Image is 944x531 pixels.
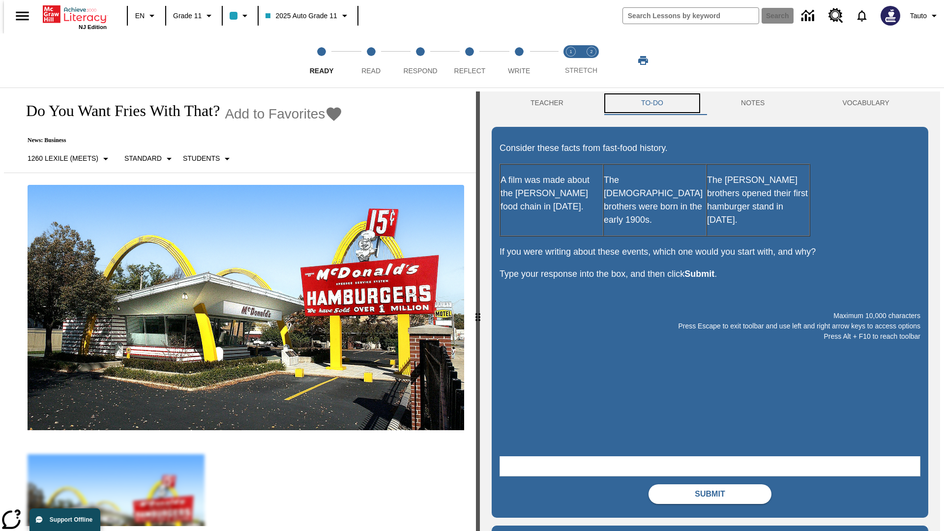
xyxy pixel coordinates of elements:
[79,24,107,30] span: NJ Edition
[500,311,920,321] p: Maximum 10,000 characters
[310,67,334,75] span: Ready
[403,67,437,75] span: Respond
[577,33,606,88] button: Stretch Respond step 2 of 2
[4,91,476,526] div: reading
[557,33,585,88] button: Stretch Read step 1 of 2
[565,66,597,74] span: STRETCH
[803,91,928,115] button: VOCABULARY
[50,516,92,523] span: Support Offline
[183,153,220,164] p: Students
[4,8,144,17] body: Maximum 10,000 characters Press Escape to exit toolbar and use left and right arrow keys to acces...
[590,49,592,54] text: 2
[508,67,530,75] span: Write
[649,484,771,504] button: Submit
[500,245,920,259] p: If you were writing about these events, which one would you start with, and why?
[124,153,162,164] p: Standard
[8,1,37,30] button: Open side menu
[627,52,659,69] button: Print
[361,67,381,75] span: Read
[492,91,928,115] div: Instructional Panel Tabs
[441,33,498,88] button: Reflect step 4 of 5
[881,6,900,26] img: Avatar
[476,91,480,531] div: Press Enter or Spacebar and then press right and left arrow keys to move the slider
[226,7,255,25] button: Class color is light blue. Change class color
[169,7,219,25] button: Grade: Grade 11, Select a grade
[500,267,920,281] p: Type your response into the box, and then click .
[623,8,759,24] input: search field
[28,153,98,164] p: 1260 Lexile (Meets)
[43,3,107,30] div: Home
[262,7,354,25] button: Class: 2025 Auto Grade 11, Select your class
[16,102,220,120] h1: Do You Want Fries With That?
[293,33,350,88] button: Ready step 1 of 5
[500,142,920,155] p: Consider these facts from fast-food history.
[29,508,100,531] button: Support Offline
[135,11,145,21] span: EN
[604,174,706,227] p: The [DEMOGRAPHIC_DATA] brothers were born in the early 1900s.
[120,150,179,168] button: Scaffolds, Standard
[454,67,486,75] span: Reflect
[131,7,162,25] button: Language: EN, Select a language
[875,3,906,29] button: Select a new avatar
[702,91,803,115] button: NOTES
[910,11,927,21] span: Tauto
[480,91,940,531] div: activity
[28,185,464,431] img: One of the first McDonald's stores, with the iconic red sign and golden arches.
[225,106,325,122] span: Add to Favorites
[179,150,237,168] button: Select Student
[906,7,944,25] button: Profile/Settings
[500,321,920,331] p: Press Escape to exit toolbar and use left and right arrow keys to access options
[707,174,809,227] p: The [PERSON_NAME] brothers opened their first hamburger stand in [DATE].
[501,174,603,213] p: A film was made about the [PERSON_NAME] food chain in [DATE].
[491,33,548,88] button: Write step 5 of 5
[500,331,920,342] p: Press Alt + F10 to reach toolbar
[823,2,849,29] a: Resource Center, Will open in new tab
[342,33,399,88] button: Read step 2 of 5
[24,150,116,168] button: Select Lexile, 1260 Lexile (Meets)
[684,269,714,279] strong: Submit
[796,2,823,29] a: Data Center
[16,137,343,144] p: News: Business
[225,105,343,122] button: Add to Favorites - Do You Want Fries With That?
[173,11,202,21] span: Grade 11
[569,49,572,54] text: 1
[849,3,875,29] a: Notifications
[602,91,702,115] button: TO-DO
[492,91,602,115] button: Teacher
[392,33,449,88] button: Respond step 3 of 5
[265,11,337,21] span: 2025 Auto Grade 11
